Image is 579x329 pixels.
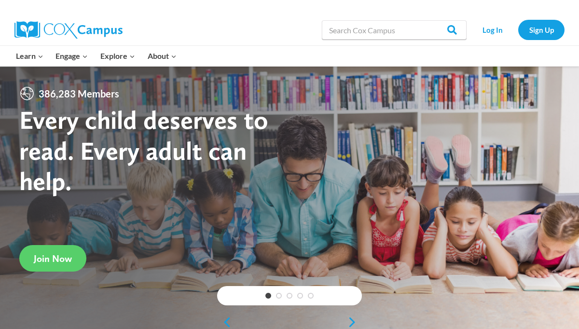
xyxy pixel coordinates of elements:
[35,86,123,101] span: 386,283 Members
[518,20,565,40] a: Sign Up
[287,293,292,299] a: 3
[217,316,232,328] a: previous
[34,253,72,264] span: Join Now
[19,245,86,272] a: Join Now
[14,21,123,39] img: Cox Campus
[10,46,182,66] nav: Primary Navigation
[471,20,513,40] a: Log In
[322,20,467,40] input: Search Cox Campus
[471,20,565,40] nav: Secondary Navigation
[19,104,268,196] strong: Every child deserves to read. Every adult can help.
[148,50,177,62] span: About
[100,50,135,62] span: Explore
[297,293,303,299] a: 4
[16,50,43,62] span: Learn
[276,293,282,299] a: 2
[308,293,314,299] a: 5
[265,293,271,299] a: 1
[55,50,88,62] span: Engage
[347,316,362,328] a: next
